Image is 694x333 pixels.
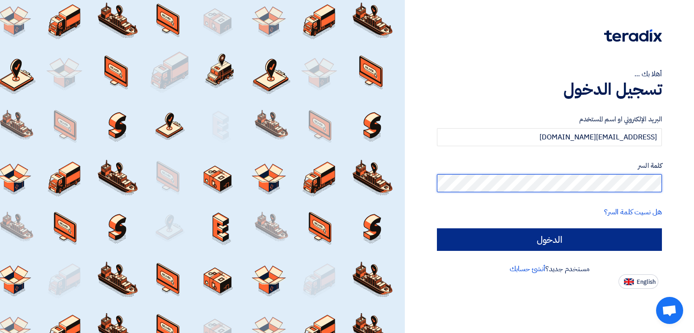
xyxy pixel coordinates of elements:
[437,69,662,79] div: أهلا بك ...
[637,279,656,285] span: English
[510,264,545,274] a: أنشئ حسابك
[437,128,662,146] input: أدخل بريد العمل الإلكتروني او اسم المستخدم الخاص بك ...
[604,29,662,42] img: Teradix logo
[656,297,683,324] div: Open chat
[604,207,662,217] a: هل نسيت كلمة السر؟
[437,79,662,99] h1: تسجيل الدخول
[619,274,658,289] button: English
[437,264,662,274] div: مستخدم جديد؟
[437,114,662,125] label: البريد الإلكتروني او اسم المستخدم
[624,278,634,285] img: en-US.png
[437,161,662,171] label: كلمة السر
[437,228,662,251] input: الدخول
